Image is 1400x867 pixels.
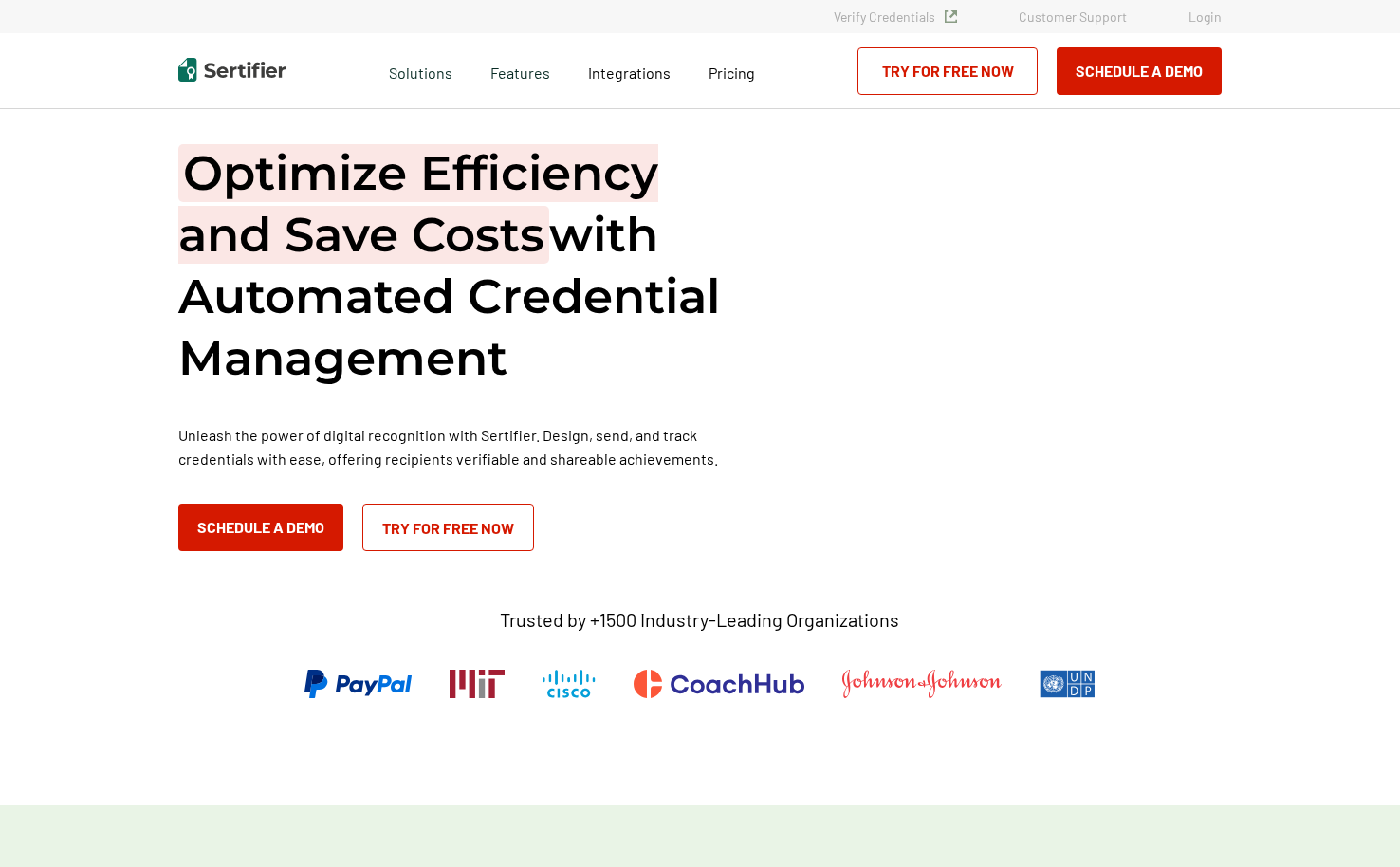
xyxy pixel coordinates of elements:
[709,64,755,82] span: Pricing
[634,670,804,698] img: CoachHub
[842,670,1002,698] img: Johnson & Johnson
[588,64,671,82] span: Integrations
[945,10,957,23] img: Verified
[1040,670,1096,698] img: UNDP
[178,142,747,389] h1: with Automated Credential Management
[543,670,596,698] img: Cisco
[178,144,658,264] span: Optimize Efficiency and Save Costs
[490,59,550,83] span: Features
[500,608,899,632] p: Trusted by +1500 Industry-Leading Organizations
[362,504,534,551] a: Try for Free Now
[857,47,1038,95] a: Try for Free Now
[834,9,957,25] a: Verify Credentials
[178,58,286,82] img: Sertifier | Digital Credentialing Platform
[709,59,755,83] a: Pricing
[450,670,505,698] img: Massachusetts Institute of Technology
[1188,9,1222,25] a: Login
[304,670,412,698] img: PayPal
[389,59,452,83] span: Solutions
[1019,9,1127,25] a: Customer Support
[588,59,671,83] a: Integrations
[178,423,747,470] p: Unleash the power of digital recognition with Sertifier. Design, send, and track credentials with...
